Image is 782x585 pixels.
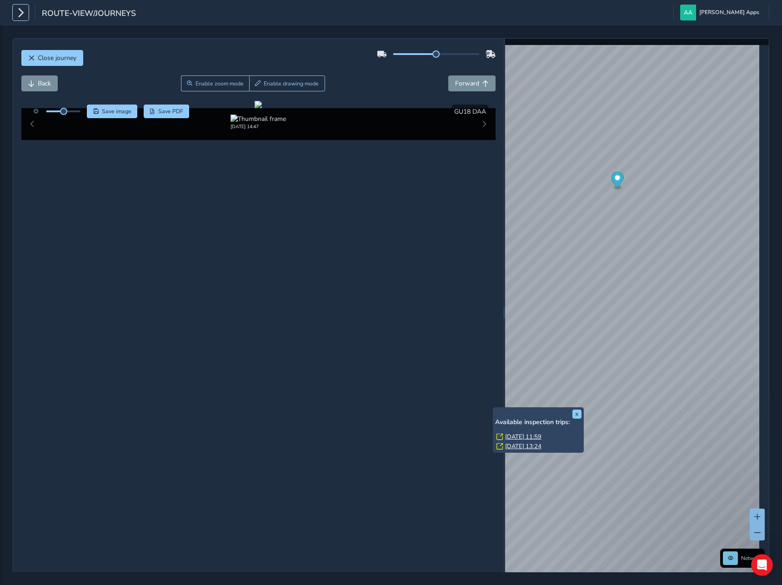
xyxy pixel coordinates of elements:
[572,410,581,419] button: x
[181,75,250,91] button: Zoom
[680,5,762,20] button: [PERSON_NAME] Apps
[231,115,286,123] img: Thumbnail frame
[38,79,51,88] span: Back
[249,75,325,91] button: Draw
[495,419,581,426] h6: Available inspection trips:
[505,442,541,450] a: [DATE] 13:24
[144,105,190,118] button: PDF
[38,54,76,62] span: Close journey
[455,79,479,88] span: Forward
[612,172,624,190] div: Map marker
[699,5,759,20] span: [PERSON_NAME] Apps
[505,433,541,441] a: [DATE] 11:59
[21,75,58,91] button: Back
[42,8,136,20] span: route-view/journeys
[448,75,496,91] button: Forward
[454,107,486,116] span: GU18 DAA
[264,80,319,87] span: Enable drawing mode
[751,554,773,576] iframe: Intercom live chat
[680,5,696,20] img: diamond-layout
[102,108,131,115] span: Save image
[87,105,137,118] button: Save
[195,80,244,87] span: Enable zoom mode
[21,50,83,66] button: Close journey
[158,108,183,115] span: Save PDF
[231,123,286,130] div: [DATE] 14:47
[741,555,762,562] span: Network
